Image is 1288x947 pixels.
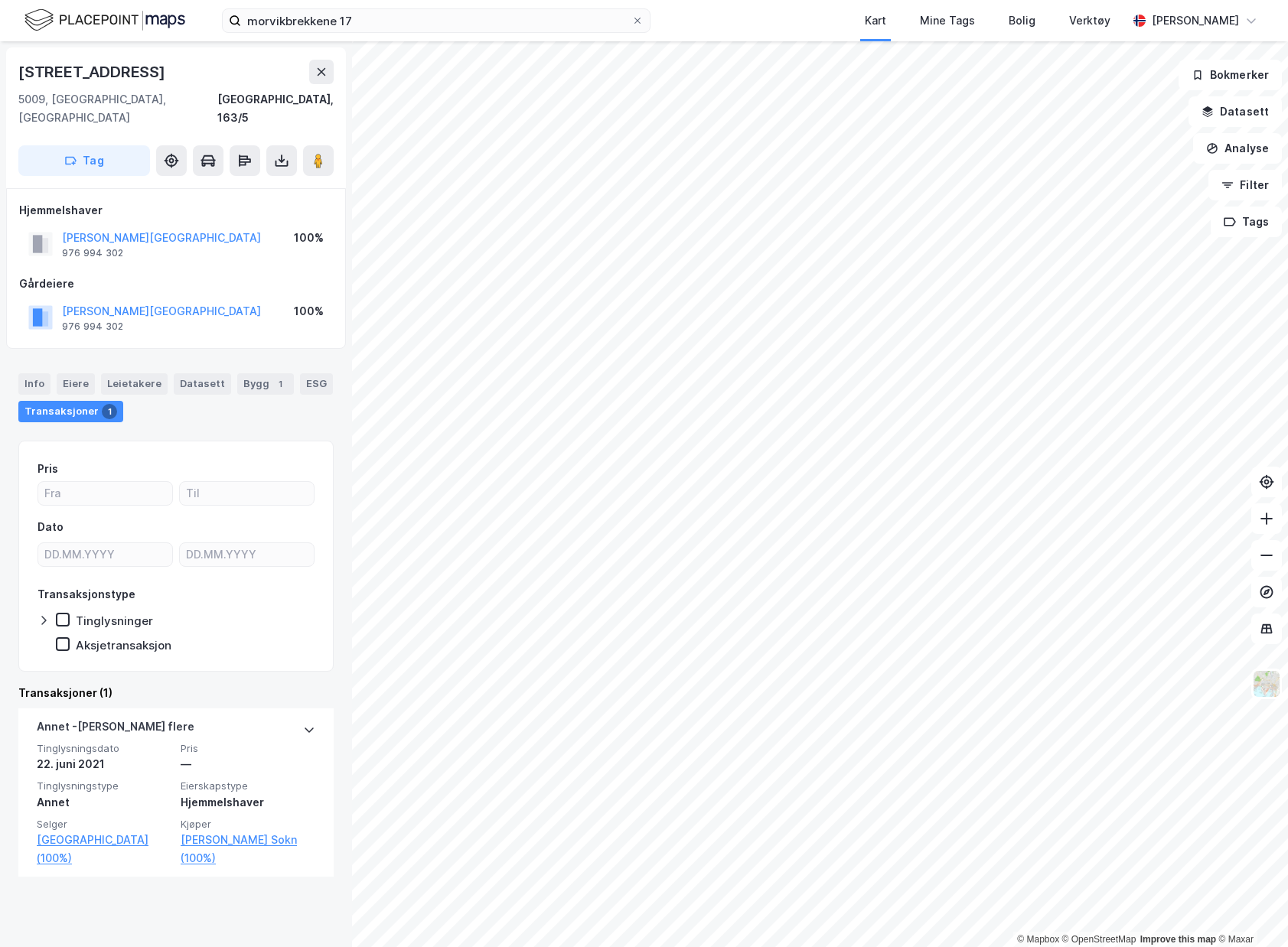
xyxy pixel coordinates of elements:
[1211,874,1288,947] div: Kontrollprogram for chat
[62,247,123,259] div: 976 994 302
[62,321,123,333] div: 976 994 302
[1211,874,1288,947] iframe: Chat Widget
[181,831,315,867] a: [PERSON_NAME] Sokn (100%)
[37,779,171,792] span: Tinglysningstype
[1193,133,1282,164] button: Analyse
[37,518,64,536] div: Dato
[181,742,315,755] span: Pris
[1152,11,1239,30] div: [PERSON_NAME]
[37,755,171,773] div: 22. juni 2021
[18,373,51,395] div: Info
[1211,207,1282,237] button: Tags
[1069,11,1110,30] div: Verktøy
[1208,170,1282,200] button: Filter
[38,543,172,566] input: DD.MM.YYYY
[1140,934,1216,945] a: Improve this map
[1062,934,1136,945] a: OpenStreetMap
[18,145,150,176] button: Tag
[37,718,194,742] div: Annet - [PERSON_NAME] flere
[24,7,185,34] img: logo.f888ab2527a4732fd821a326f86c7f29.svg
[174,373,231,395] div: Datasett
[272,376,288,392] div: 1
[19,201,333,220] div: Hjemmelshaver
[76,638,171,652] div: Aksjetransaksjon
[181,755,315,773] div: —
[38,482,172,505] input: Fra
[1017,934,1059,945] a: Mapbox
[1179,60,1282,90] button: Bokmerker
[76,613,153,628] div: Tinglysninger
[300,373,333,395] div: ESG
[181,793,315,812] div: Hjemmelshaver
[241,9,631,32] input: Søk på adresse, matrikkel, gårdeiere, leietakere eller personer
[294,302,324,321] div: 100%
[37,460,58,478] div: Pris
[217,90,334,127] div: [GEOGRAPHIC_DATA], 163/5
[181,818,315,831] span: Kjøper
[101,373,168,395] div: Leietakere
[37,793,171,812] div: Annet
[18,684,334,702] div: Transaksjoner (1)
[180,482,314,505] input: Til
[1009,11,1035,30] div: Bolig
[102,404,117,419] div: 1
[294,229,324,247] div: 100%
[865,11,886,30] div: Kart
[920,11,975,30] div: Mine Tags
[180,543,314,566] input: DD.MM.YYYY
[37,585,135,604] div: Transaksjonstype
[237,373,294,395] div: Bygg
[1189,96,1282,127] button: Datasett
[18,90,217,127] div: 5009, [GEOGRAPHIC_DATA], [GEOGRAPHIC_DATA]
[57,373,95,395] div: Eiere
[1252,669,1281,698] img: Z
[18,60,168,84] div: [STREET_ADDRESS]
[18,401,123,422] div: Transaksjoner
[37,818,171,831] span: Selger
[181,779,315,792] span: Eierskapstype
[19,275,333,293] div: Gårdeiere
[37,742,171,755] span: Tinglysningsdato
[37,831,171,867] a: [GEOGRAPHIC_DATA] (100%)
